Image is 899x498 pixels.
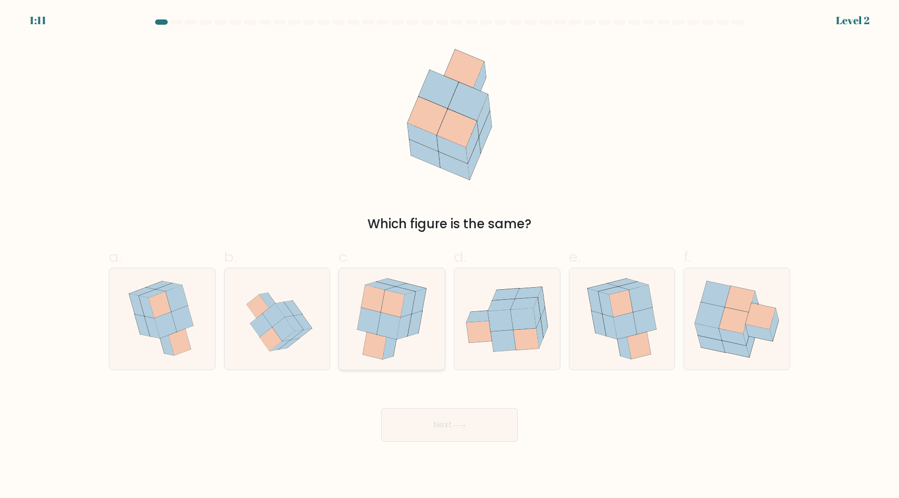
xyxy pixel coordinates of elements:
div: Which figure is the same? [115,215,784,233]
span: b. [224,247,237,267]
div: 1:11 [29,13,46,28]
span: f. [683,247,691,267]
span: a. [109,247,121,267]
div: Level 2 [836,13,870,28]
button: Next [381,408,518,442]
span: d. [454,247,466,267]
span: c. [339,247,350,267]
span: e. [569,247,580,267]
